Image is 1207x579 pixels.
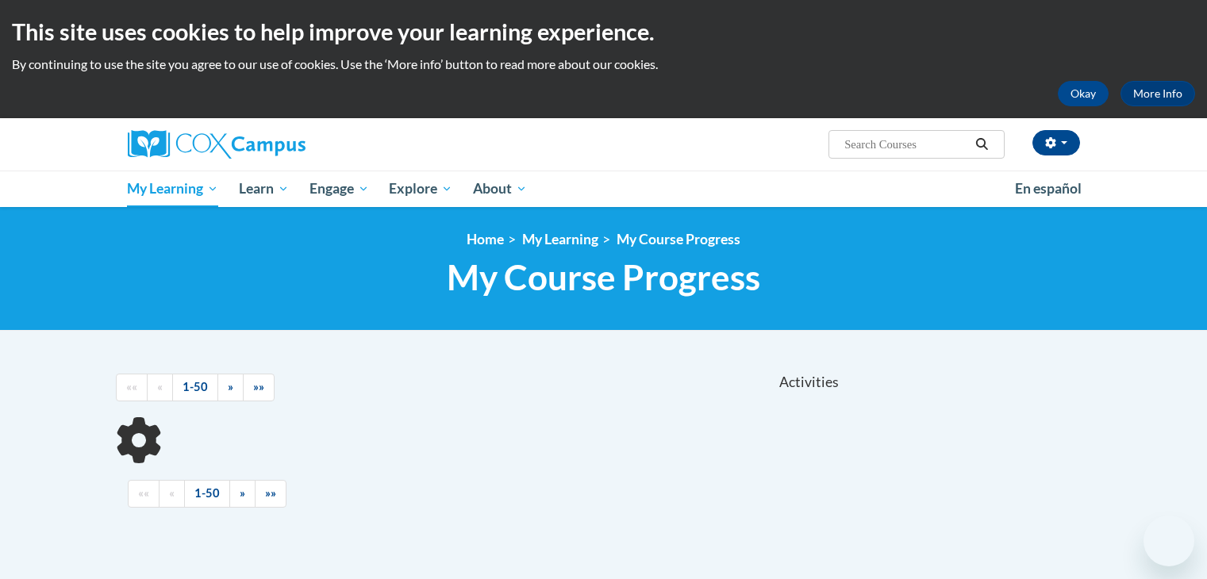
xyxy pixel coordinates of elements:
div: Main menu [104,171,1104,207]
span: «« [126,380,137,393]
span: »» [265,486,276,500]
a: End [243,374,275,401]
span: « [169,486,175,500]
a: My Course Progress [617,231,740,247]
a: About [463,171,537,207]
input: Search Courses [843,135,970,154]
span: En español [1015,180,1082,197]
a: 1-50 [172,374,218,401]
a: Previous [159,480,185,508]
span: «« [138,486,149,500]
button: Okay [1058,81,1109,106]
span: Learn [239,179,289,198]
span: Explore [389,179,452,198]
iframe: Button to launch messaging window [1144,516,1194,566]
a: En español [1005,172,1092,205]
a: Learn [229,171,299,207]
span: » [240,486,245,500]
a: My Learning [522,231,598,247]
span: « [157,380,163,393]
span: My Course Progress [447,256,760,298]
button: Search [970,135,994,154]
img: Cox Campus [128,130,306,159]
a: Home [467,231,504,247]
a: My Learning [117,171,229,207]
a: Explore [379,171,463,207]
p: By continuing to use the site you agree to our use of cookies. Use the ‘More info’ button to read... [12,56,1195,73]
a: Begining [116,374,148,401]
a: Cox Campus [128,130,429,159]
a: End [255,480,286,508]
span: »» [253,380,264,393]
a: Engage [299,171,379,207]
a: 1-50 [184,480,230,508]
button: Account Settings [1032,130,1080,155]
a: Begining [128,480,160,508]
span: My Learning [127,179,218,198]
h2: This site uses cookies to help improve your learning experience. [12,16,1195,48]
span: Engage [309,179,369,198]
a: Next [217,374,244,401]
span: Activities [779,374,839,391]
a: More Info [1121,81,1195,106]
span: About [473,179,527,198]
span: » [228,380,233,393]
a: Next [229,480,256,508]
a: Previous [147,374,173,401]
